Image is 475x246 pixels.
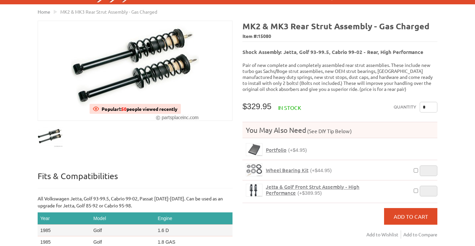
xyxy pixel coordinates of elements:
[155,212,233,225] th: Engine
[38,9,50,15] a: Home
[384,208,437,225] button: Add to Cart
[246,184,262,196] img: Jetta & Golf Front Strut Assembly - High Performance
[266,167,332,173] a: Wheel Bearing Kit(+$44.95)
[310,167,332,173] span: (+$44.95)
[38,124,63,149] img: MK2 & MK3 Rear Strut Assembly - Gas Charged
[266,183,359,196] span: Jetta & Golf Front Strut Assembly - High Performance
[266,146,286,153] span: Portfolio
[38,212,91,225] th: Year
[102,104,178,114] div: Popular!: people viewed recently
[242,32,437,41] span: Item #:
[71,21,199,121] img: MK2 & MK3 Rear Strut Assembly - Gas Charged
[242,125,437,134] h4: You May Also Need
[91,212,155,225] th: Model
[246,163,262,176] a: Wheel Bearing Kit
[121,106,127,112] span: 50
[38,171,233,188] p: Fits & Compatibilities
[91,225,155,236] td: Golf
[403,230,437,239] a: Add to Compare
[266,167,308,173] span: Wheel Bearing Kit
[60,9,157,15] span: MK2 & MK3 Rear Strut Assembly - Gas Charged
[266,184,409,196] a: Jetta & Golf Front Strut Assembly - High Performance(+$389.95)
[366,230,401,239] a: Add to Wishlist
[242,62,437,92] p: Pair of new complete and completely assembled rear strut assemblies. These include new turbo gas ...
[266,147,307,153] a: Portfolio(+$4.95)
[297,190,322,196] span: (+$389.95)
[246,184,262,197] a: Jetta & Golf Front Strut Assembly - High Performance
[242,49,423,55] b: Shock Assembly: Jetta, Golf 93-99.5, Cabrio 99-02 - Rear, High Performance
[306,128,352,134] span: (See DIY Tip Below)
[246,143,262,156] img: Portfolio
[93,106,99,112] img: View
[155,225,233,236] td: 1.6 D
[394,213,428,220] span: Add to Cart
[246,143,262,156] a: Portfolio
[242,102,271,111] span: $329.95
[394,102,416,113] label: Quantity
[288,147,307,153] span: (+$4.95)
[246,164,262,176] img: Wheel Bearing Kit
[278,104,301,111] span: In stock
[38,225,91,236] td: 1985
[242,21,429,31] b: MK2 & MK3 Rear Strut Assembly - Gas Charged
[258,33,271,39] span: 15080
[38,195,233,209] p: All Volkswagen Jetta, Golf 93-99.5, Cabrio 99-02, Passat [DATE]-[DATE]. Can be used as an upgrade...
